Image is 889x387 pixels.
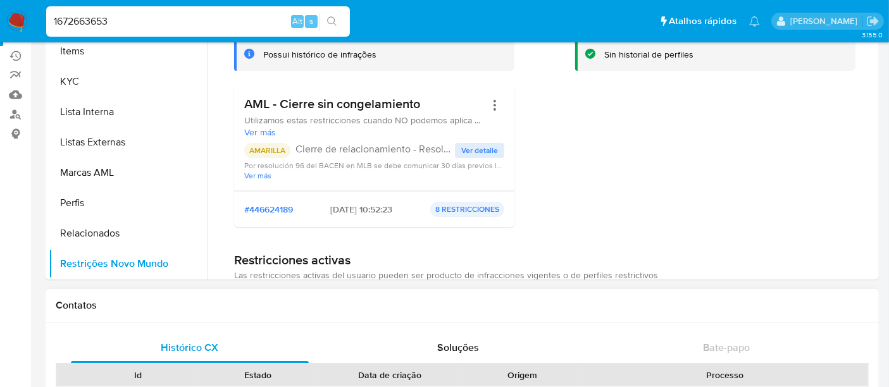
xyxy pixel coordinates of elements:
span: Bate-papo [703,340,750,355]
div: Id [87,369,189,381]
div: Processo [591,369,859,381]
button: Perfis [49,188,207,218]
button: search-icon [319,13,345,30]
span: Soluções [437,340,479,355]
span: Histórico CX [161,340,219,355]
span: s [309,15,313,27]
button: Restrições Novo Mundo [49,249,207,279]
h1: Contatos [56,299,869,312]
div: Origem [471,369,573,381]
a: Sair [866,15,880,28]
button: KYC [49,66,207,97]
span: Atalhos rápidos [669,15,737,28]
div: Estado [207,369,309,381]
button: Lista Interna [49,97,207,127]
button: Relacionados [49,218,207,249]
button: Listas Externas [49,127,207,157]
span: Alt [292,15,302,27]
button: Marcas AML [49,157,207,188]
span: 3.155.0 [862,30,883,40]
div: Data de criação [326,369,454,381]
button: Items [49,36,207,66]
a: Notificações [749,16,760,27]
input: Pesquise usuários ou casos... [46,13,350,30]
p: alexandra.macedo@mercadolivre.com [790,15,862,27]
